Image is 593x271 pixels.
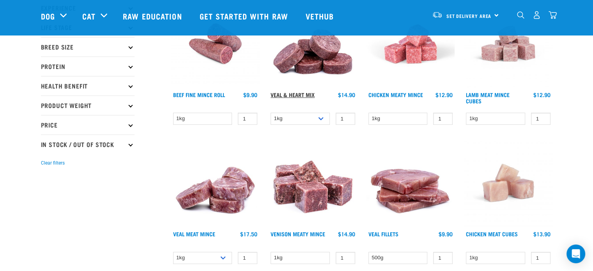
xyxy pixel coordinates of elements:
[368,232,398,235] a: Veal Fillets
[173,93,225,96] a: Beef Fine Mince Roll
[566,244,585,263] div: Open Intercom Messenger
[243,92,257,98] div: $9.90
[238,252,257,264] input: 1
[238,113,257,125] input: 1
[271,93,315,96] a: Veal & Heart Mix
[271,232,325,235] a: Venison Meaty Mince
[115,0,191,32] a: Raw Education
[41,37,135,57] p: Breed Size
[298,0,344,32] a: Vethub
[549,11,557,19] img: home-icon@2x.png
[41,96,135,115] p: Product Weight
[533,92,551,98] div: $12.90
[41,57,135,76] p: Protein
[533,231,551,237] div: $13.90
[173,232,215,235] a: Veal Meat Mince
[432,11,443,18] img: van-moving.png
[531,252,551,264] input: 1
[466,93,510,102] a: Lamb Meat Mince Cubes
[336,252,355,264] input: 1
[240,231,257,237] div: $17.50
[338,231,355,237] div: $14.90
[41,135,135,154] p: In Stock / Out Of Stock
[336,113,355,125] input: 1
[41,159,65,166] button: Clear filters
[433,113,453,125] input: 1
[368,93,423,96] a: Chicken Meaty Mince
[439,231,453,237] div: $9.90
[41,10,55,22] a: Dog
[466,232,518,235] a: Chicken Meat Cubes
[269,139,357,227] img: 1117 Venison Meat Mince 01
[533,11,541,19] img: user.png
[517,11,524,19] img: home-icon-1@2x.png
[433,252,453,264] input: 1
[82,10,96,22] a: Cat
[41,115,135,135] p: Price
[446,14,492,17] span: Set Delivery Area
[531,113,551,125] input: 1
[435,92,453,98] div: $12.90
[192,0,298,32] a: Get started with Raw
[171,139,260,227] img: 1160 Veal Meat Mince Medallions 01
[41,76,135,96] p: Health Benefit
[338,92,355,98] div: $14.90
[366,139,455,227] img: Stack Of Raw Veal Fillets
[464,139,552,227] img: Chicken meat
